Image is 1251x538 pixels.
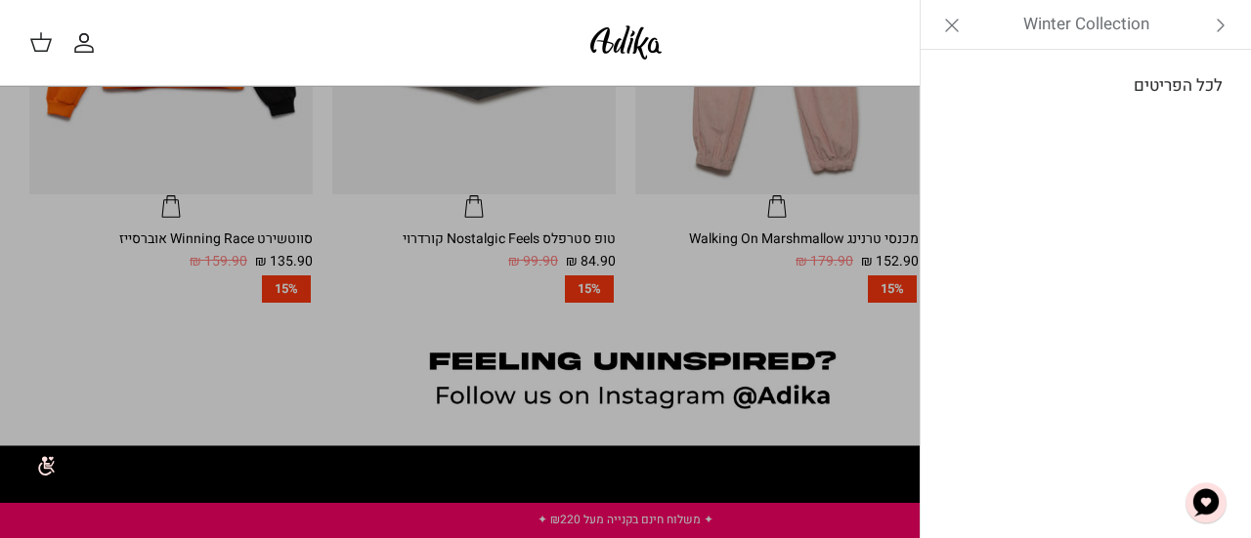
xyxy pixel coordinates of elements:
[72,31,104,55] a: החשבון שלי
[15,438,68,492] img: accessibility_icon02.svg
[930,62,1242,110] a: לכל הפריטים
[584,20,668,65] img: Adika IL
[1177,474,1235,532] button: צ'אט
